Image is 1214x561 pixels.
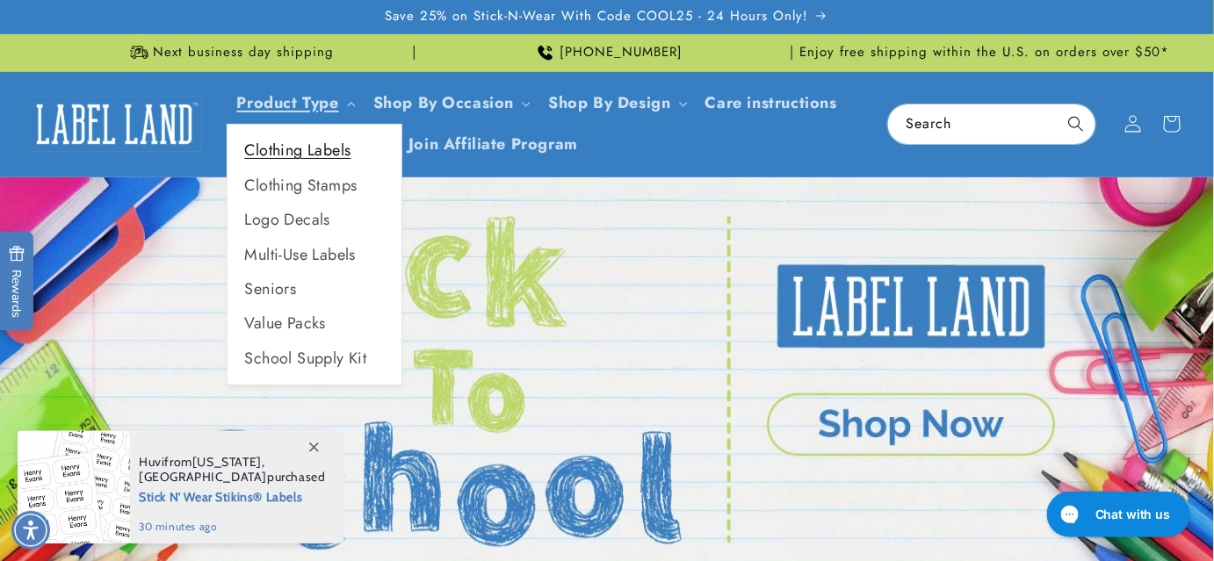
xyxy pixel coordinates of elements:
[228,238,401,272] a: Multi-Use Labels
[228,133,401,168] a: Clothing Labels
[228,169,401,203] a: Clothing Stamps
[363,83,538,124] summary: Shop By Occasion
[11,511,50,550] div: Accessibility Menu
[139,485,326,507] span: Stick N' Wear Stikins® Labels
[538,83,694,124] summary: Shop By Design
[9,245,25,318] span: Rewards
[228,203,401,237] a: Logo Decals
[153,44,334,61] span: Next business day shipping
[228,272,401,306] a: Seniors
[20,90,209,158] a: Label Land
[1038,485,1196,543] iframe: Gorgias live chat messenger
[228,342,401,376] a: School Supply Kit
[799,44,1170,61] span: Enjoy free shipping within the U.S. on orders over $50*
[139,454,164,470] span: Huvi
[44,34,415,71] div: Announcement
[139,455,326,485] span: from , purchased
[408,134,578,155] span: Join Affiliate Program
[373,93,515,113] span: Shop By Occasion
[1057,104,1095,143] button: Search
[237,91,339,114] a: Product Type
[26,97,202,151] img: Label Land
[139,519,326,535] span: 30 minutes ago
[705,93,837,113] span: Care instructions
[398,124,589,165] a: Join Affiliate Program
[386,8,809,25] span: Save 25% on Stick-N-Wear With Code COOL25 - 24 Hours Only!
[422,34,792,71] div: Announcement
[560,44,683,61] span: [PHONE_NUMBER]
[695,83,848,124] a: Care instructions
[227,83,363,124] summary: Product Type
[192,454,262,470] span: [US_STATE]
[228,306,401,341] a: Value Packs
[139,469,267,485] span: [GEOGRAPHIC_DATA]
[548,91,670,114] a: Shop By Design
[799,34,1170,71] div: Announcement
